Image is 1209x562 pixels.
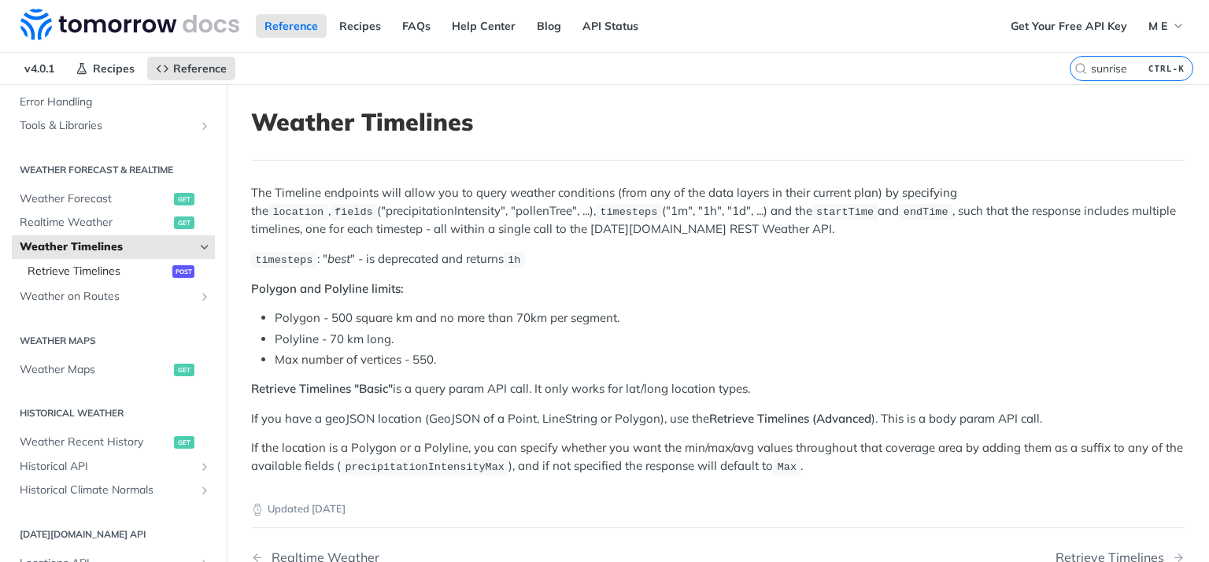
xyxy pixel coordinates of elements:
span: Weather on Routes [20,289,194,305]
a: API Status [574,14,647,38]
a: Weather Forecastget [12,187,215,211]
a: Error Handling [12,91,215,114]
a: FAQs [394,14,439,38]
p: is a query param API call. It only works for lat/long location types. [251,380,1185,398]
span: 1h [508,254,520,266]
a: Tools & LibrariesShow subpages for Tools & Libraries [12,114,215,138]
p: The Timeline endpoints will allow you to query weather conditions (from any of the data layers in... [251,184,1185,238]
span: Reference [173,61,227,76]
li: Polygon - 500 square km and no more than 70km per segment. [275,309,1185,327]
h2: Historical Weather [12,406,215,420]
a: Weather Mapsget [12,358,215,382]
span: Weather Forecast [20,191,170,207]
span: Tools & Libraries [20,118,194,134]
span: Historical Climate Normals [20,483,194,498]
svg: Search [1074,62,1087,75]
a: Reference [256,14,327,38]
span: Weather Maps [20,362,170,378]
span: v4.0.1 [16,57,63,80]
a: Recipes [331,14,390,38]
span: startTime [816,206,874,218]
p: If you have a geoJSON location (GeoJSON of a Point, LineString or Polygon), use the ). This is a ... [251,410,1185,428]
a: Recipes [67,57,143,80]
button: Show subpages for Historical Climate Normals [198,484,211,497]
span: fields [335,206,373,218]
li: Max number of vertices - 550. [275,351,1185,369]
strong: Retrieve Timelines "Basic" [251,381,393,396]
a: Help Center [443,14,524,38]
a: Retrieve Timelinespost [20,260,215,283]
a: Weather Recent Historyget [12,431,215,454]
span: Max [778,461,797,473]
p: Updated [DATE] [251,501,1185,517]
span: get [174,364,194,376]
span: Realtime Weather [20,215,170,231]
img: Tomorrow.io Weather API Docs [20,9,239,40]
kbd: CTRL-K [1144,61,1189,76]
p: : " " - is deprecated and returns [251,250,1185,268]
a: Get Your Free API Key [1002,14,1136,38]
span: get [174,436,194,449]
span: location [272,206,324,218]
a: Blog [528,14,570,38]
li: Polyline - 70 km long. [275,331,1185,349]
button: Show subpages for Tools & Libraries [198,120,211,132]
span: M E [1148,19,1167,33]
a: Historical APIShow subpages for Historical API [12,455,215,479]
h1: Weather Timelines [251,108,1185,136]
a: Weather TimelinesHide subpages for Weather Timelines [12,235,215,259]
span: post [172,265,194,278]
span: timesteps [600,206,657,218]
span: endTime [904,206,948,218]
span: precipitationIntensityMax [345,461,505,473]
strong: Polygon and Polyline limits: [251,281,404,296]
a: Historical Climate NormalsShow subpages for Historical Climate Normals [12,479,215,502]
a: Reference [147,57,235,80]
button: Show subpages for Historical API [198,460,211,473]
span: Retrieve Timelines [28,264,168,279]
button: M E [1140,14,1193,38]
span: Historical API [20,459,194,475]
h2: Weather Forecast & realtime [12,163,215,177]
span: get [174,193,194,205]
span: Error Handling [20,94,211,110]
a: Realtime Weatherget [12,211,215,235]
span: Recipes [93,61,135,76]
button: Hide subpages for Weather Timelines [198,241,211,253]
a: Weather on RoutesShow subpages for Weather on Routes [12,285,215,309]
h2: Weather Maps [12,334,215,348]
strong: Retrieve Timelines (Advanced [709,411,871,426]
button: Show subpages for Weather on Routes [198,290,211,303]
p: If the location is a Polygon or a Polyline, you can specify whether you want the min/max/avg valu... [251,439,1185,475]
span: timesteps [255,254,312,266]
span: Weather Timelines [20,239,194,255]
span: Weather Recent History [20,434,170,450]
em: best [327,251,350,266]
span: get [174,216,194,229]
h2: [DATE][DOMAIN_NAME] API [12,527,215,542]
